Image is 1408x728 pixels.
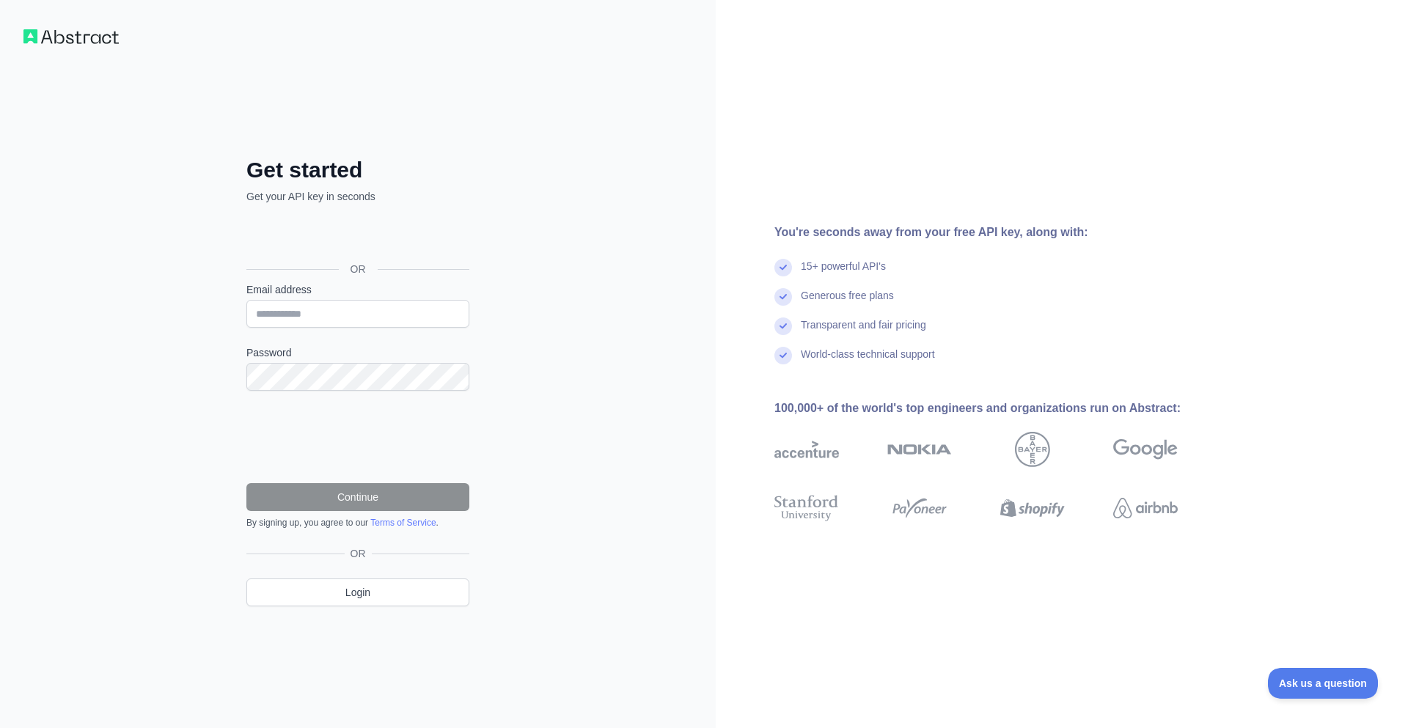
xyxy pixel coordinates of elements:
[339,262,378,276] span: OR
[801,288,894,317] div: Generous free plans
[1268,668,1379,699] iframe: Toggle Customer Support
[345,546,372,561] span: OR
[1113,432,1178,467] img: google
[246,517,469,529] div: By signing up, you agree to our .
[23,29,119,44] img: Workflow
[246,189,469,204] p: Get your API key in seconds
[774,347,792,364] img: check mark
[801,347,935,376] div: World-class technical support
[801,259,886,288] div: 15+ powerful API's
[774,432,839,467] img: accenture
[246,483,469,511] button: Continue
[1015,432,1050,467] img: bayer
[774,317,792,335] img: check mark
[887,492,952,524] img: payoneer
[774,492,839,524] img: stanford university
[774,288,792,306] img: check mark
[774,224,1225,241] div: You're seconds away from your free API key, along with:
[246,282,469,297] label: Email address
[887,432,952,467] img: nokia
[370,518,436,528] a: Terms of Service
[774,259,792,276] img: check mark
[246,408,469,466] iframe: reCAPTCHA
[246,157,469,183] h2: Get started
[246,345,469,360] label: Password
[246,578,469,606] a: Login
[774,400,1225,417] div: 100,000+ of the world's top engineers and organizations run on Abstract:
[1113,492,1178,524] img: airbnb
[801,317,926,347] div: Transparent and fair pricing
[239,220,474,252] iframe: Sign in with Google Button
[1000,492,1065,524] img: shopify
